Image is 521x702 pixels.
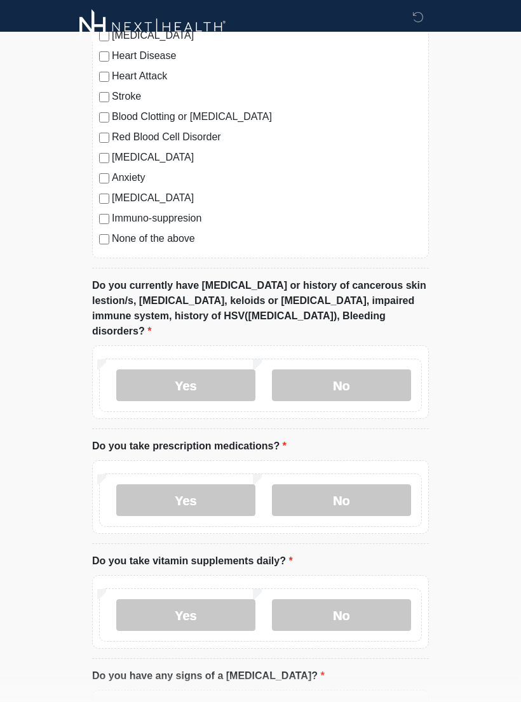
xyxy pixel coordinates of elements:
[112,89,422,105] label: Stroke
[112,171,422,186] label: Anxiety
[92,439,287,454] label: Do you take prescription medications?
[272,600,411,632] label: No
[116,370,255,402] label: Yes
[272,370,411,402] label: No
[112,211,422,227] label: Immuno-suppresion
[92,279,429,340] label: Do you currently have [MEDICAL_DATA] or history of cancerous skin lestion/s, [MEDICAL_DATA], kelo...
[79,10,226,44] img: Next-Health Logo
[112,150,422,166] label: [MEDICAL_DATA]
[272,485,411,517] label: No
[112,110,422,125] label: Blood Clotting or [MEDICAL_DATA]
[112,130,422,145] label: Red Blood Cell Disorder
[116,600,255,632] label: Yes
[112,49,422,64] label: Heart Disease
[99,113,109,123] input: Blood Clotting or [MEDICAL_DATA]
[112,232,422,247] label: None of the above
[99,215,109,225] input: Immuno-suppresion
[92,669,325,684] label: Do you have any signs of a [MEDICAL_DATA]?
[99,154,109,164] input: [MEDICAL_DATA]
[112,191,422,206] label: [MEDICAL_DATA]
[112,69,422,84] label: Heart Attack
[99,72,109,83] input: Heart Attack
[99,235,109,245] input: None of the above
[99,93,109,103] input: Stroke
[99,133,109,143] input: Red Blood Cell Disorder
[99,194,109,204] input: [MEDICAL_DATA]
[116,485,255,517] label: Yes
[99,52,109,62] input: Heart Disease
[99,174,109,184] input: Anxiety
[92,554,293,569] label: Do you take vitamin supplements daily?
